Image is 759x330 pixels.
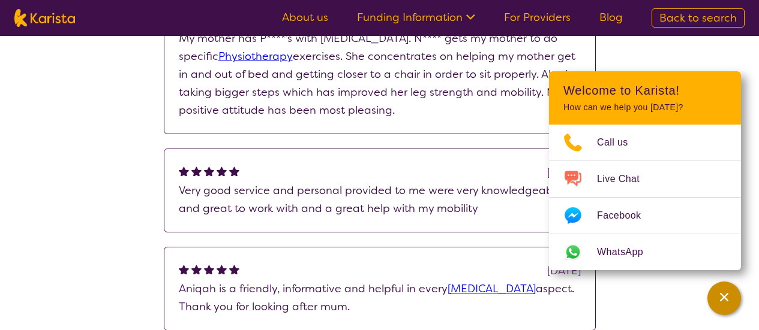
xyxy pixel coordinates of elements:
img: fullstar [229,264,239,274]
img: fullstar [204,166,214,176]
button: Channel Menu [707,281,741,315]
ul: Choose channel [549,125,741,270]
img: fullstar [217,264,227,274]
span: WhatsApp [597,243,658,261]
a: Blog [599,10,623,25]
img: Karista logo [14,9,75,27]
p: Very good service and personal provided to me were very knowledgeable and great to work with and ... [179,181,581,217]
p: How can we help you [DATE]? [563,102,727,113]
a: For Providers [504,10,571,25]
img: fullstar [191,264,202,274]
h2: Welcome to Karista! [563,83,727,98]
div: Channel Menu [549,71,741,270]
a: [MEDICAL_DATA] [448,281,536,296]
span: Live Chat [597,170,654,188]
a: Physiotherapy [218,49,293,63]
a: About us [282,10,328,25]
p: Aniqah is a friendly, informative and helpful in every aspect. Thank you for looking after mum. [179,280,581,316]
img: fullstar [179,166,189,176]
div: [DATE] [547,164,581,181]
span: Call us [597,134,643,152]
img: fullstar [179,264,189,274]
p: My mother has P****’s with [MEDICAL_DATA]. N**** gets my mother to do specific exercises. She con... [179,29,581,119]
img: fullstar [204,264,214,274]
span: Facebook [597,207,655,225]
img: fullstar [217,166,227,176]
img: fullstar [191,166,202,176]
a: Funding Information [357,10,475,25]
img: fullstar [229,166,239,176]
a: Back to search [652,8,745,28]
a: Web link opens in a new tab. [549,234,741,270]
div: [DATE] [547,262,581,280]
span: Back to search [659,11,737,25]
